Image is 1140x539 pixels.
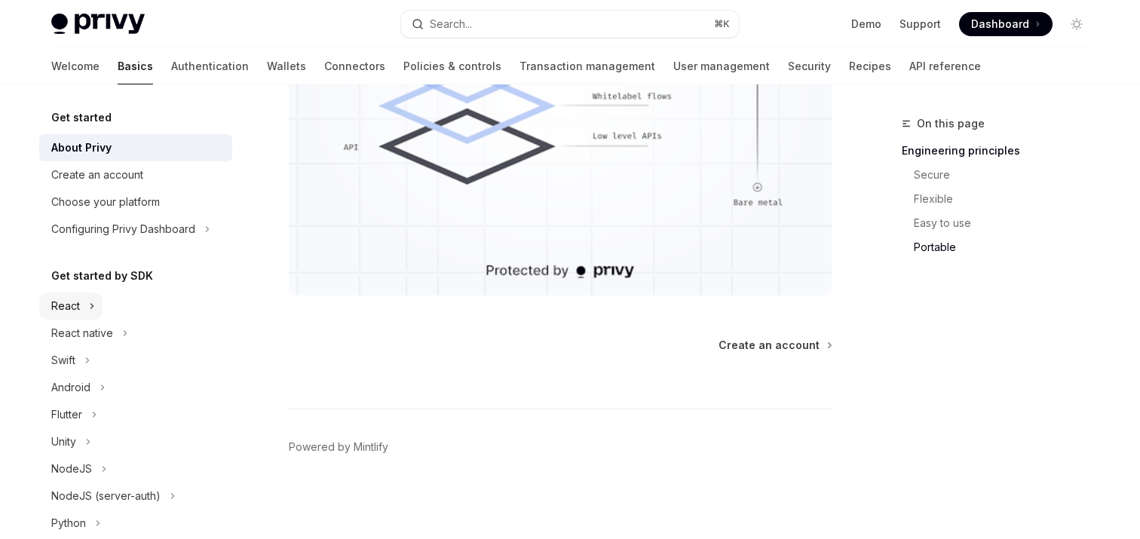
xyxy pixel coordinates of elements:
div: Flutter [51,406,82,424]
a: Powered by Mintlify [289,439,388,455]
button: Flutter [39,401,105,428]
div: Android [51,378,90,397]
a: About Privy [39,134,232,161]
div: React [51,297,80,315]
a: Connectors [324,48,385,84]
a: Portable [902,235,1101,259]
button: React native [39,320,136,347]
div: NodeJS [51,460,92,478]
div: React native [51,324,113,342]
a: Policies & controls [403,48,501,84]
span: Create an account [719,338,820,353]
a: Transaction management [519,48,655,84]
a: Support [899,17,941,32]
button: Configuring Privy Dashboard [39,216,218,243]
button: Search...⌘K [401,11,739,38]
span: On this page [917,115,985,133]
a: API reference [909,48,981,84]
a: Create an account [39,161,232,188]
a: Choose your platform [39,188,232,216]
a: Engineering principles [902,139,1101,163]
button: NodeJS [39,455,115,482]
a: Easy to use [902,211,1101,235]
div: Unity [51,433,76,451]
h5: Get started [51,109,112,127]
div: NodeJS (server-auth) [51,487,161,505]
button: Python [39,510,109,537]
a: Authentication [171,48,249,84]
a: Create an account [719,338,831,353]
button: Toggle dark mode [1065,12,1089,36]
button: Unity [39,428,99,455]
span: Dashboard [971,17,1029,32]
button: Android [39,374,113,401]
button: Swift [39,347,98,374]
div: Swift [51,351,75,369]
h5: Get started by SDK [51,267,153,285]
button: React [39,292,103,320]
div: Python [51,514,86,532]
div: Choose your platform [51,193,160,211]
div: Search... [430,15,472,33]
a: Basics [118,48,153,84]
a: Security [788,48,831,84]
a: Wallets [267,48,306,84]
div: About Privy [51,139,112,157]
a: Dashboard [959,12,1053,36]
a: Demo [851,17,881,32]
img: light logo [51,14,145,35]
span: ⌘ K [714,18,730,30]
button: NodeJS (server-auth) [39,482,183,510]
a: Recipes [849,48,891,84]
a: User management [673,48,770,84]
a: Flexible [902,187,1101,211]
a: Secure [902,163,1101,187]
div: Create an account [51,166,143,184]
div: Configuring Privy Dashboard [51,220,195,238]
a: Welcome [51,48,100,84]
